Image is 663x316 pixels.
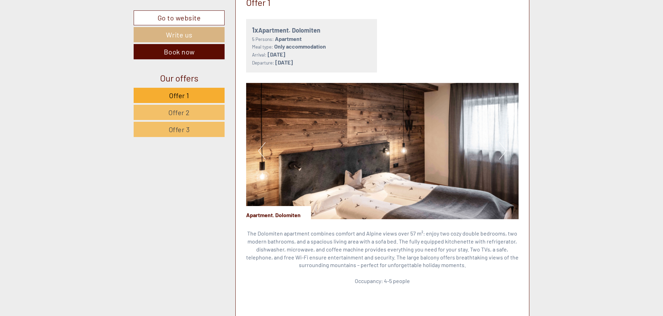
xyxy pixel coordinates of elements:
[246,230,519,285] p: The Dolomiten apartment combines comfort and Alpine views over 57 m²: enjoy two cozy double bedro...
[275,35,302,42] b: Apartment
[499,142,506,160] button: Next
[124,5,149,17] div: [DATE]
[252,25,371,35] div: Apartment. Dolomiten
[252,52,267,58] small: Arrival:
[134,44,225,59] a: Book now
[246,83,519,219] img: image
[169,125,190,134] span: Offer 3
[268,51,285,58] b: [DATE]
[168,108,190,117] span: Offer 2
[246,206,311,219] div: Apartment. Dolomiten
[258,142,266,160] button: Previous
[134,10,225,25] a: Go to website
[275,59,293,66] b: [DATE]
[10,34,84,39] small: 22:02
[252,36,274,42] small: 5 Persons:
[235,180,273,195] button: Send
[169,91,189,100] span: Offer 1
[5,19,87,40] div: Hello, how can we help you?
[252,26,258,34] b: 1x
[134,27,225,42] a: Write us
[134,71,225,84] div: Our offers
[10,20,84,26] div: Appartements & Wellness [PERSON_NAME]
[252,44,273,50] small: Meal type:
[252,60,274,66] small: Departure:
[274,43,326,50] b: Only accommodation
